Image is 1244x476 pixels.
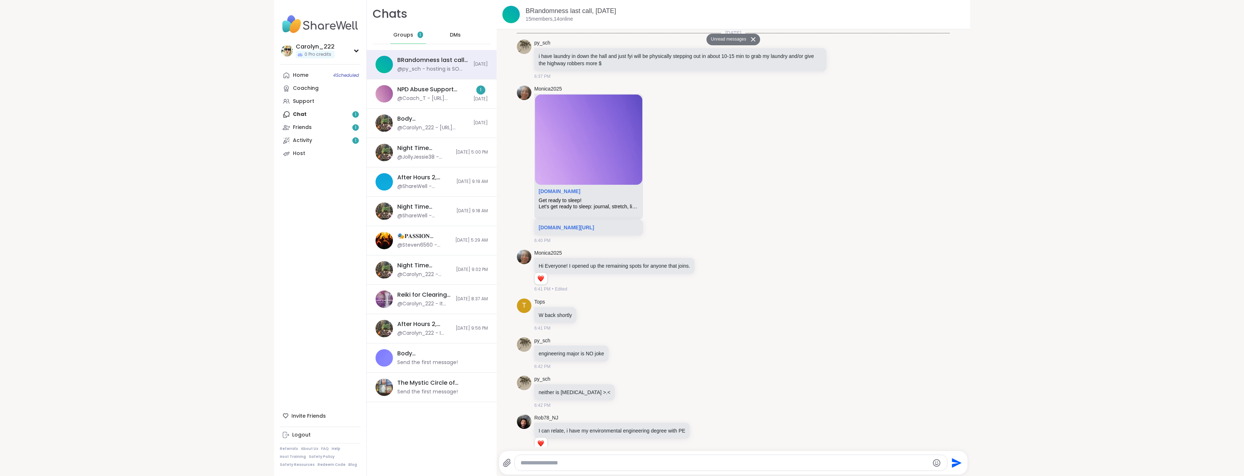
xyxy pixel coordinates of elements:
[473,61,488,67] span: [DATE]
[539,197,639,204] div: Get ready to sleep!
[293,98,314,105] div: Support
[376,85,393,103] img: NPD Abuse Support Group, Oct 06
[333,72,359,78] span: 4 Scheduled
[539,53,822,67] p: i have laundry in down the hall and just fyi will be physically stepping out in about 10-15 min t...
[539,204,639,210] div: Let's get ready to sleep: journal, stretch, light a candle, put on some music, and/or anything el...
[397,291,451,299] div: Reiki for Clearing & Resetting Energy, [DATE]
[332,446,340,451] a: Help
[526,7,616,14] a: BRandomness last call, [DATE]
[376,291,393,308] img: Reiki for Clearing & Resetting Energy, Oct 05
[539,188,580,194] a: Attachment
[537,276,544,281] button: Reactions: love
[397,203,452,211] div: Night Time Reflection and/or Body Doubling, [DATE]
[539,427,685,434] p: I can relate, i have my environmental engineering degree with PE
[552,286,553,292] span: •
[456,325,488,331] span: [DATE] 9:56 PM
[473,120,488,126] span: [DATE]
[476,85,485,95] div: 1
[309,454,335,459] a: Safety Policy
[376,232,393,249] img: 🎭𝐏𝐀𝐒𝐒𝐈𝐎𝐍 𝐏𝐀𝐑𝐓𝐘🎭, Oct 05
[555,286,567,292] span: Edited
[397,379,484,387] div: The Mystic Circle of Sensing,Sound,Readings, [DATE]
[397,320,451,328] div: After Hours 2, [DATE]
[397,56,469,64] div: BRandomness last call, [DATE]
[397,300,451,308] div: @Carolyn_222 - It was a nice meditation in the water
[534,85,562,93] a: Monica2025
[397,124,469,131] div: @Carolyn_222 - [URL][DOMAIN_NAME]
[517,250,531,264] img: https://sharewell-space-live.sfo3.digitaloceanspaces.com/user-generated/41d32855-0ec4-4264-b983-4...
[348,462,357,467] a: Blog
[397,242,451,249] div: @Steven6560 - That's beautiful Recovery! Thank you for sharing!
[293,85,319,92] div: Coaching
[397,115,469,123] div: Body Double/Conversation/Chill, [DATE]
[535,438,547,449] div: Reaction list
[455,237,488,243] span: [DATE] 5:29 AM
[397,271,452,278] div: @Carolyn_222 - @lyssa From Oracle of the 7 Energies
[376,173,393,191] img: After Hours 2, Oct 07
[526,16,573,23] p: 15 members, 14 online
[373,6,407,22] h1: Chats
[534,325,551,331] span: 6:41 PM
[293,72,308,79] div: Home
[280,12,361,37] img: ShareWell Nav Logo
[947,455,964,471] button: Send
[376,379,393,396] img: The Mystic Circle of Sensing,Sound,Readings, Oct 09
[281,45,293,57] img: Carolyn_222
[534,250,562,257] a: Monica2025
[419,32,421,38] span: 1
[280,409,361,422] div: Invite Friends
[534,298,545,306] a: Tops
[706,34,748,45] button: Unread messages
[280,69,361,82] a: Home4Scheduled
[397,174,452,181] div: After Hours 2, [DATE]
[534,286,551,292] span: 6:41 PM
[535,273,547,284] div: Reaction list
[293,124,312,131] div: Friends
[355,138,356,144] span: 1
[397,350,484,358] div: Body Double/Conversations/Chill, [DATE]
[280,82,361,95] a: Coaching
[376,349,393,367] img: Body Double/Conversations/Chill, Oct 07
[534,237,551,244] span: 6:40 PM
[517,337,531,352] img: https://sharewell-space-live.sfo3.digitaloceanspaces.com/user-generated/2a2eaa96-ed49-43f6-b81c-c...
[280,121,361,134] a: Friends1
[397,85,469,93] div: NPD Abuse Support Group, [DATE]
[521,459,929,467] textarea: Type your message
[721,29,746,37] span: [DATE]
[539,225,594,230] a: [DOMAIN_NAME][URL]
[534,402,551,409] span: 6:42 PM
[397,359,458,366] div: Send the first message!
[376,320,393,337] img: After Hours 2, Oct 05
[376,56,393,73] img: BRandomness last call, Oct 07
[537,440,544,446] button: Reactions: love
[534,337,550,345] a: py_sch
[535,95,642,185] img: Get ready to sleep!
[376,114,393,132] img: Body Double/Conversation/Chill, Oct 07
[539,262,690,270] p: Hi Everyone! I opened up the remaining spots for anyone that joins.
[502,6,520,23] img: BRandomness last call, Oct 07
[397,330,451,337] div: @Carolyn_222 - I fight I am going to passion party too
[456,149,488,155] span: [DATE] 5:00 PM
[397,232,451,240] div: 🎭𝐏𝐀𝐒𝐒𝐈𝐎𝐍 𝐏𝐀𝐑𝐓𝐘🎭, [DATE]
[534,73,551,80] span: 6:37 PM
[376,202,393,220] img: Night Time Reflection and/or Body Doubling, Oct 06
[397,144,451,152] div: Night Time Reflection and/or Body Doubling, [DATE]
[534,363,551,370] span: 6:42 PM
[318,462,345,467] a: Redeem Code
[376,261,393,279] img: Night Time Reflection and/or Body Doubling, Oct 05
[280,147,361,160] a: Host
[456,267,488,273] span: [DATE] 9:02 PM
[456,208,488,214] span: [DATE] 9:18 AM
[517,414,531,429] img: https://sharewell-space-live.sfo3.digitaloceanspaces.com/user-generated/cfc70b27-6d26-4702-bc99-9...
[397,154,451,161] div: @JollyJessie38 - [URL][DOMAIN_NAME]
[304,51,331,58] span: 0 Pro credits
[539,312,572,319] p: W back shortly
[517,376,531,390] img: https://sharewell-space-live.sfo3.digitaloceanspaces.com/user-generated/2a2eaa96-ed49-43f6-b81c-c...
[450,32,461,39] span: DMs
[397,66,469,73] div: @py_sch - hosting is SO hard! gotta validate that. back in [DATE]-[DATE] i cofacilitated a trans/...
[376,144,393,161] img: Night Time Reflection and/or Body Doubling, Oct 04
[321,446,329,451] a: FAQ
[534,39,550,47] a: py_sch
[280,429,361,442] a: Logout
[517,39,531,54] img: https://sharewell-space-live.sfo3.digitaloceanspaces.com/user-generated/2a2eaa96-ed49-43f6-b81c-c...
